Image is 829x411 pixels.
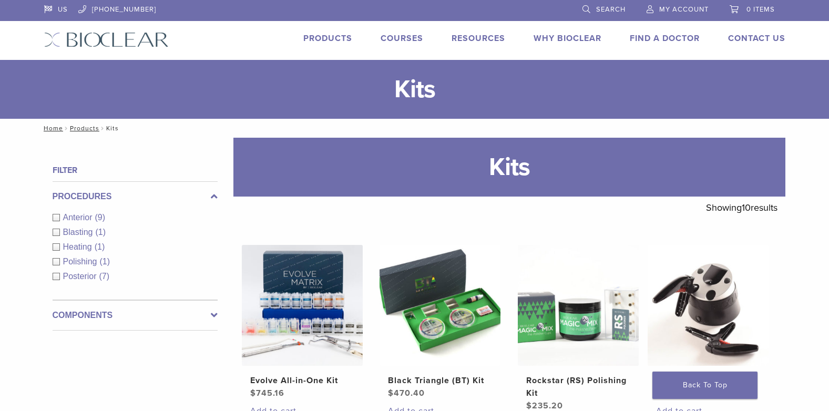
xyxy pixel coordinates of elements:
[53,309,218,322] label: Components
[596,5,626,14] span: Search
[526,374,630,399] h2: Rockstar (RS) Polishing Kit
[648,245,769,366] img: HeatSync Kit
[36,119,793,138] nav: Kits
[53,164,218,177] h4: Filter
[630,33,700,44] a: Find A Doctor
[53,190,218,203] label: Procedures
[241,245,364,399] a: Evolve All-in-One KitEvolve All-in-One Kit $745.16
[242,245,363,366] img: Evolve All-in-One Kit
[526,400,563,411] bdi: 235.20
[250,388,284,398] bdi: 745.16
[380,245,500,366] img: Black Triangle (BT) Kit
[63,242,95,251] span: Heating
[250,374,354,387] h2: Evolve All-in-One Kit
[379,245,502,399] a: Black Triangle (BT) KitBlack Triangle (BT) Kit $470.40
[99,126,106,131] span: /
[70,125,99,132] a: Products
[388,374,492,387] h2: Black Triangle (BT) Kit
[381,33,423,44] a: Courses
[44,32,169,47] img: Bioclear
[388,388,425,398] bdi: 470.40
[63,272,99,281] span: Posterior
[728,33,785,44] a: Contact Us
[518,245,639,366] img: Rockstar (RS) Polishing Kit
[95,242,105,251] span: (1)
[63,257,100,266] span: Polishing
[99,272,110,281] span: (7)
[452,33,505,44] a: Resources
[706,197,777,219] p: Showing results
[526,400,532,411] span: $
[659,5,709,14] span: My Account
[95,213,106,222] span: (9)
[63,126,70,131] span: /
[99,257,110,266] span: (1)
[652,372,758,399] a: Back To Top
[746,5,775,14] span: 0 items
[250,388,256,398] span: $
[303,33,352,44] a: Products
[742,202,751,213] span: 10
[233,138,785,197] h1: Kits
[40,125,63,132] a: Home
[63,213,95,222] span: Anterior
[63,228,96,237] span: Blasting
[534,33,601,44] a: Why Bioclear
[388,388,394,398] span: $
[95,228,106,237] span: (1)
[647,245,770,399] a: HeatSync KitHeatSync Kit $1,041.70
